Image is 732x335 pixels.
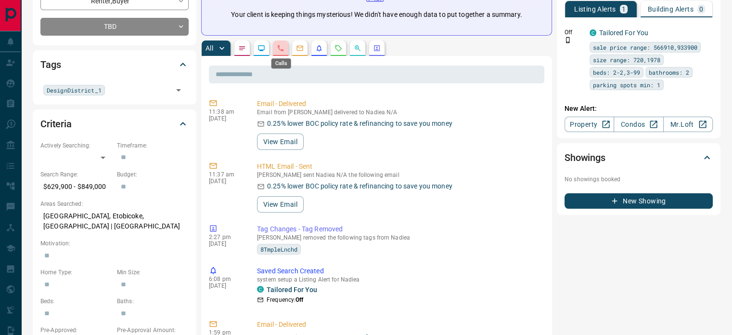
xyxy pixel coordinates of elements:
[334,44,342,52] svg: Requests
[172,83,185,97] button: Open
[614,117,663,132] a: Condos
[257,161,540,172] p: HTML Email - Sent
[663,117,713,132] a: Mr.Loft
[565,104,713,114] p: New Alert:
[648,6,693,13] p: Building Alerts
[315,44,323,52] svg: Listing Alerts
[40,141,112,150] p: Actively Searching:
[271,58,291,68] div: Calls
[209,241,243,247] p: [DATE]
[40,297,112,306] p: Beds:
[257,276,540,283] p: system setup a Listing Alert for Nadiea
[40,112,189,135] div: Criteria
[590,29,596,36] div: condos.ca
[40,208,189,234] p: [GEOGRAPHIC_DATA], Etobicoke, [GEOGRAPHIC_DATA] | [GEOGRAPHIC_DATA]
[40,239,189,248] p: Motivation:
[40,170,112,179] p: Search Range:
[40,200,189,208] p: Areas Searched:
[47,85,102,95] span: DesignDistrict_1
[238,44,246,52] svg: Notes
[565,28,584,37] p: Off
[565,193,713,209] button: New Showing
[257,172,540,178] p: [PERSON_NAME] sent Nadiea N/A the following email
[209,115,243,122] p: [DATE]
[257,320,540,330] p: Email - Delivered
[257,99,540,109] p: Email - Delivered
[117,268,189,277] p: Min Size:
[565,150,605,165] h2: Showings
[40,179,112,195] p: $629,900 - $849,000
[117,326,189,335] p: Pre-Approval Amount:
[699,6,703,13] p: 0
[593,80,660,90] span: parking spots min: 1
[565,146,713,169] div: Showings
[277,44,284,52] svg: Calls
[593,42,697,52] span: sale price range: 566910,933900
[117,141,189,150] p: Timeframe:
[593,67,640,77] span: beds: 2-2,3-99
[354,44,361,52] svg: Opportunities
[257,266,540,276] p: Saved Search Created
[257,196,304,213] button: View Email
[209,282,243,289] p: [DATE]
[205,45,213,52] p: All
[209,234,243,241] p: 2:27 pm
[257,234,540,241] p: [PERSON_NAME] removed the following tags from Nadiea
[40,57,61,72] h2: Tags
[257,109,540,116] p: Email from [PERSON_NAME] delivered to Nadiea N/A
[40,268,112,277] p: Home Type:
[257,224,540,234] p: Tag Changes - Tag Removed
[209,171,243,178] p: 11:37 am
[296,44,304,52] svg: Emails
[231,10,522,20] p: Your client is keeping things mysterious! We didn't have enough data to put together a summary.
[373,44,381,52] svg: Agent Actions
[565,117,614,132] a: Property
[599,29,648,37] a: Tailored For You
[40,18,189,36] div: TBD
[565,175,713,184] p: No showings booked
[117,170,189,179] p: Budget:
[593,55,660,65] span: size range: 720,1978
[622,6,626,13] p: 1
[40,326,112,335] p: Pre-Approved:
[267,286,317,294] a: Tailored For You
[267,119,452,129] p: 0.25% lower BOC policy rate & refinancing to save you money
[209,178,243,185] p: [DATE]
[295,296,303,303] strong: Off
[260,244,297,254] span: 8TmpleLnchd
[267,295,303,304] p: Frequency:
[574,6,616,13] p: Listing Alerts
[40,116,72,132] h2: Criteria
[257,286,264,293] div: condos.ca
[40,53,189,76] div: Tags
[565,37,571,43] svg: Push Notification Only
[257,44,265,52] svg: Lead Browsing Activity
[117,297,189,306] p: Baths:
[209,276,243,282] p: 6:08 pm
[649,67,689,77] span: bathrooms: 2
[209,108,243,115] p: 11:38 am
[257,134,304,150] button: View Email
[267,181,452,191] p: 0.25% lower BOC policy rate & refinancing to save you money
